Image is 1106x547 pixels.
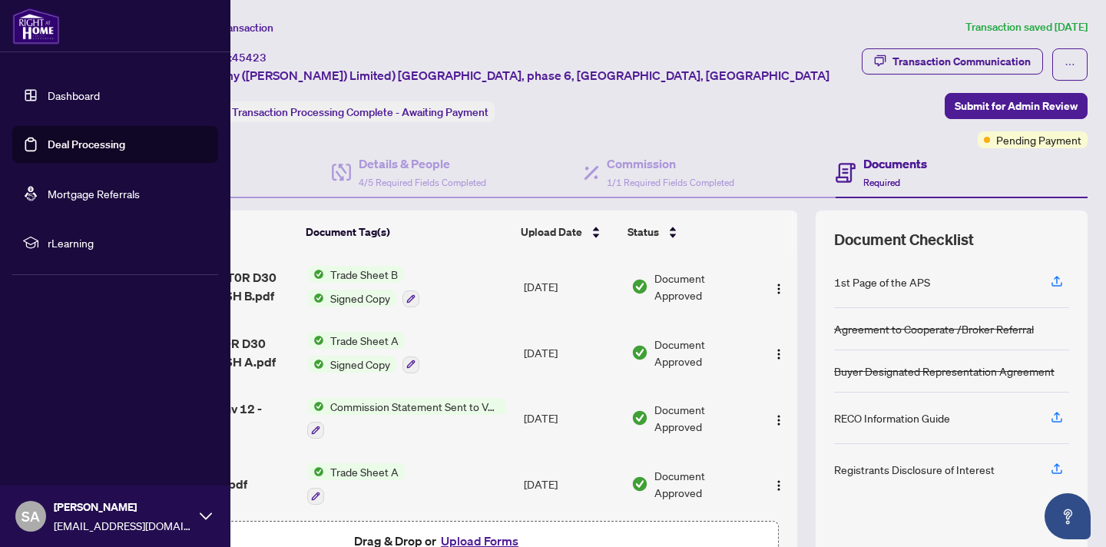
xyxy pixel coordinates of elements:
span: [PERSON_NAME] [54,499,192,516]
span: Document Approved [654,336,753,370]
h4: Commission [607,154,734,173]
span: [EMAIL_ADDRESS][DOMAIN_NAME] [54,517,192,534]
span: Trade Sheet B [324,266,404,283]
td: [DATE] [518,254,625,320]
span: 1/1 Required Fields Completed [607,177,734,188]
img: Logo [773,414,785,426]
img: Status Icon [307,356,324,373]
th: Document Tag(s) [300,211,515,254]
td: [DATE] [518,386,625,452]
span: Document Approved [654,401,753,435]
img: Document Status [631,476,648,492]
span: Trade Sheet A [324,332,405,349]
h4: Documents [863,154,927,173]
a: Mortgage Referrals [48,187,140,201]
span: rLearning [48,234,207,251]
img: Status Icon [307,398,324,415]
div: RECO Information Guide [834,409,950,426]
span: ellipsis [1065,59,1075,70]
span: Upload Date [521,224,582,240]
img: Status Icon [307,290,324,307]
button: Logo [767,340,791,365]
div: Status: [190,101,495,122]
div: 1st Page of the APS [834,273,930,290]
img: Logo [773,479,785,492]
button: Logo [767,472,791,496]
span: Transaction Processing Complete - Awaiting Payment [232,105,488,119]
div: Transaction Communication [892,49,1031,74]
span: Pending Payment [996,131,1081,148]
span: View Transaction [191,21,273,35]
span: 45423 [232,51,267,65]
button: Status IconTrade Sheet BStatus IconSigned Copy [307,266,419,307]
span: Status [628,224,659,240]
td: [DATE] [518,320,625,386]
span: Required [863,177,900,188]
span: Trade Sheet A [324,463,405,480]
img: Logo [773,348,785,360]
th: Status [621,211,755,254]
img: Document Status [631,278,648,295]
button: Status IconTrade Sheet A [307,463,405,505]
span: Signed Copy [324,356,396,373]
button: Submit for Admin Review [945,93,1088,119]
span: Document Checklist [834,229,974,250]
span: Commission Statement Sent to Vendor [324,398,506,415]
button: Transaction Communication [862,48,1043,75]
button: Logo [767,274,791,299]
span: Signed Copy [324,290,396,307]
article: Transaction saved [DATE] [965,18,1088,36]
span: Document Approved [654,467,753,501]
span: Mattamy ([PERSON_NAME]) Limited) [GEOGRAPHIC_DATA], phase 6, [GEOGRAPHIC_DATA], [GEOGRAPHIC_DATA] [190,66,829,85]
td: [DATE] [518,451,625,517]
a: Dashboard [48,88,100,102]
button: Logo [767,406,791,430]
h4: Details & People [359,154,486,173]
img: Status Icon [307,332,324,349]
img: Document Status [631,409,648,426]
a: Deal Processing [48,138,125,151]
th: Upload Date [515,211,621,254]
img: Logo [773,283,785,295]
button: Open asap [1045,493,1091,539]
img: logo [12,8,60,45]
span: 4/5 Required Fields Completed [359,177,486,188]
img: Status Icon [307,463,324,480]
img: Status Icon [307,266,324,283]
span: Document Approved [654,270,753,303]
img: Document Status [631,344,648,361]
div: Registrants Disclosure of Interest [834,461,995,478]
span: Submit for Admin Review [955,94,1078,118]
div: Buyer Designated Representation Agreement [834,363,1055,380]
button: Status IconCommission Statement Sent to Vendor [307,398,506,439]
span: SA [22,506,40,527]
button: Status IconTrade Sheet AStatus IconSigned Copy [307,332,419,373]
div: Agreement to Cooperate /Broker Referral [834,320,1034,337]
